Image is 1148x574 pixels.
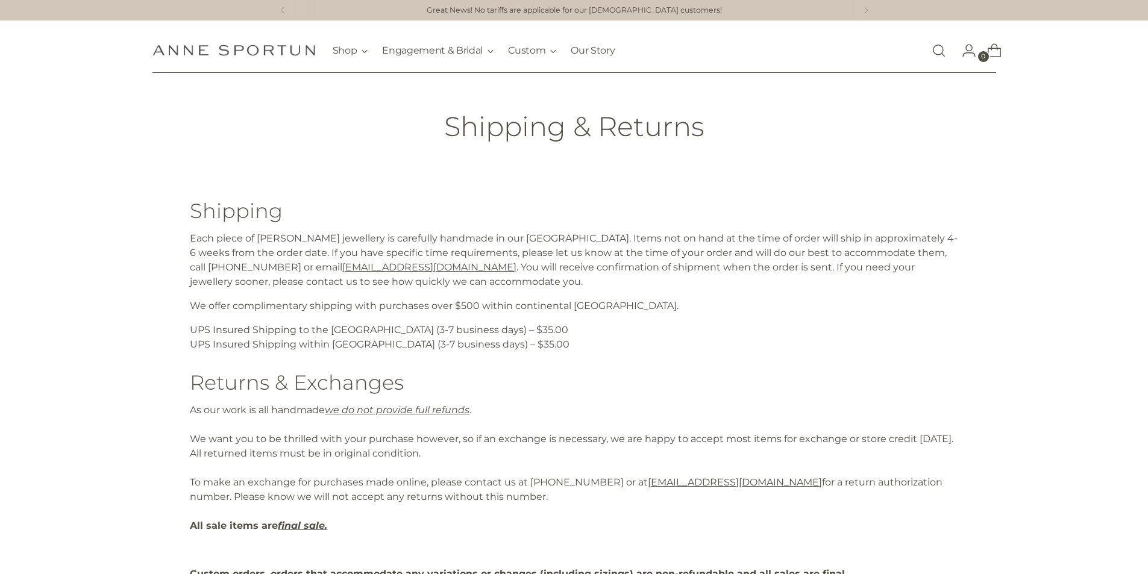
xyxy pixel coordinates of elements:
span: 0 [978,51,989,62]
button: Shop [333,37,368,64]
p: UPS Insured Shipping to the [GEOGRAPHIC_DATA] (3-7 business days) – $35.00 UPS Insured Shipping w... [190,323,958,352]
a: [EMAIL_ADDRESS][DOMAIN_NAME] [648,476,822,488]
a: Go to the account page [952,39,976,63]
span: we do not provide full refunds [325,404,469,416]
a: Our Story [571,37,615,64]
a: Anne Sportun Fine Jewellery [152,45,315,56]
h1: Shipping & Returns [444,111,704,142]
h3: Returns & Exchanges [190,371,958,393]
p: Each piece of [PERSON_NAME] jewellery is carefully handmade in our [GEOGRAPHIC_DATA]. Items not o... [190,231,958,289]
a: Great News! No tariffs are applicable for our [DEMOGRAPHIC_DATA] customers! [427,5,722,16]
button: Custom [508,37,556,64]
p: As our work is all handmade . We want you to be thrilled with your purchase however, so if an exc... [190,403,958,533]
p: We offer complimentary shipping with purchases over $500 within continental [GEOGRAPHIC_DATA]. [190,299,958,313]
a: Open search modal [927,39,951,63]
button: Engagement & Bridal [382,37,494,64]
a: [EMAIL_ADDRESS][DOMAIN_NAME] [342,261,516,273]
h3: Shipping [190,199,958,222]
a: Open cart modal [977,39,1002,63]
strong: All sale items are [190,520,327,531]
em: final sale. [278,520,327,531]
